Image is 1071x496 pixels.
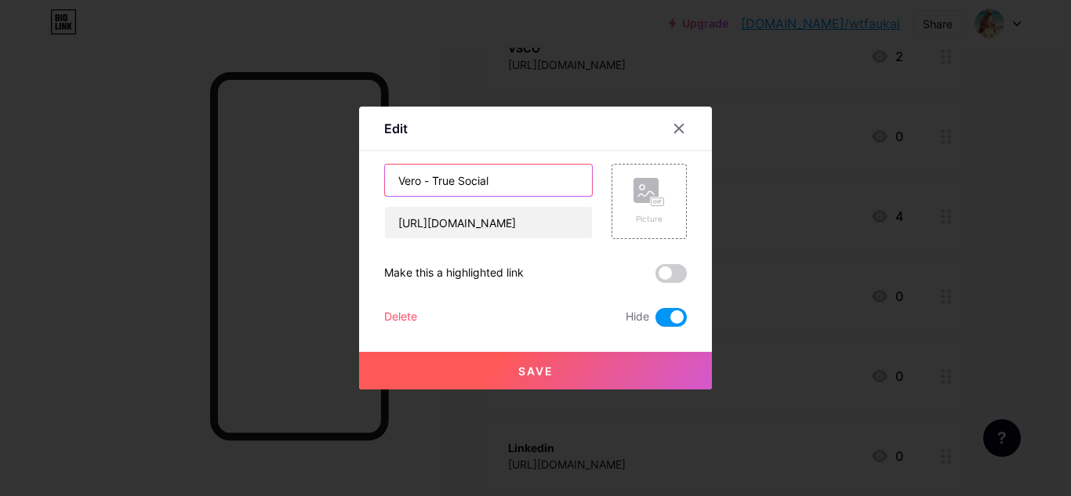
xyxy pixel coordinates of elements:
div: Make this a highlighted link [384,264,524,283]
div: Edit [384,119,408,138]
input: Title [385,165,592,196]
div: Picture [634,213,665,225]
span: Hide [626,308,649,327]
div: Delete [384,308,417,327]
button: Save [359,352,712,389]
span: Save [518,364,554,378]
input: URL [385,207,592,238]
